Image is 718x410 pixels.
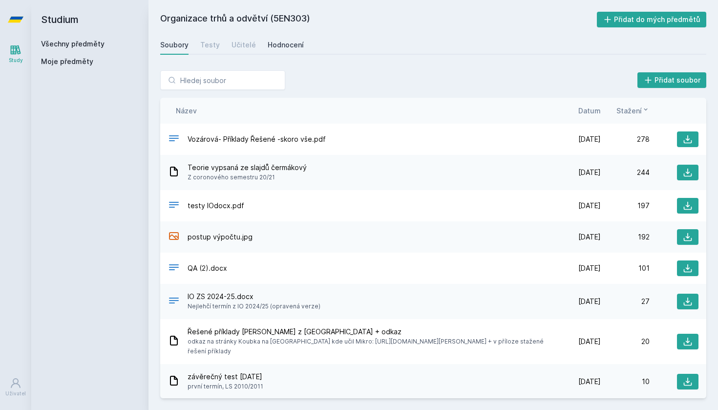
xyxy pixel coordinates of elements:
[168,132,180,147] div: PDF
[188,337,548,356] span: odkaz na stránky Koubka na [GEOGRAPHIC_DATA] kde učil Mikro: [URL][DOMAIN_NAME][PERSON_NAME] + v ...
[637,72,707,88] button: Přidat soubor
[168,261,180,276] div: DOCX
[601,232,650,242] div: 192
[188,263,227,273] span: QA (2).docx
[601,168,650,177] div: 244
[188,382,263,391] span: první termín, LS 2010/2011
[2,39,29,69] a: Study
[616,106,650,116] button: Stažení
[578,168,601,177] span: [DATE]
[5,390,26,397] div: Uživatel
[188,232,253,242] span: postup výpočtu.jpg
[160,40,189,50] div: Soubory
[188,292,320,302] span: IO ZS 2024-25.docx
[188,134,326,144] span: Vozárová- Příklady Řešené -skoro vše.pdf
[200,40,220,50] div: Testy
[597,12,707,27] button: Přidat do mých předmětů
[188,173,307,182] span: Z coronového semestru 20/21
[41,57,93,66] span: Moje předměty
[578,377,601,387] span: [DATE]
[168,230,180,244] div: JPG
[601,201,650,211] div: 197
[2,372,29,402] a: Uživatel
[601,297,650,306] div: 27
[41,40,105,48] a: Všechny předměty
[578,201,601,211] span: [DATE]
[616,106,642,116] span: Stažení
[578,134,601,144] span: [DATE]
[232,35,256,55] a: Učitelé
[160,35,189,55] a: Soubory
[578,106,601,116] button: Datum
[160,70,285,90] input: Hledej soubor
[168,295,180,309] div: DOCX
[601,134,650,144] div: 278
[9,57,23,64] div: Study
[578,263,601,273] span: [DATE]
[232,40,256,50] div: Učitelé
[601,377,650,387] div: 10
[268,40,304,50] div: Hodnocení
[188,327,548,337] span: Řešené příklady [PERSON_NAME] z [GEOGRAPHIC_DATA] + odkaz
[168,199,180,213] div: PDF
[578,337,601,346] span: [DATE]
[268,35,304,55] a: Hodnocení
[578,297,601,306] span: [DATE]
[188,163,307,173] span: Teorie vypsaná ze slajdů čermákový
[188,201,244,211] span: testy IOdocx.pdf
[188,302,320,311] span: Nejlehčí termín z IO 2024/25 (opravená verze)
[601,263,650,273] div: 101
[176,106,197,116] button: Název
[160,12,597,27] h2: Organizace trhů a odvětví (5EN303)
[188,372,263,382] span: závěrečný test [DATE]
[601,337,650,346] div: 20
[200,35,220,55] a: Testy
[578,232,601,242] span: [DATE]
